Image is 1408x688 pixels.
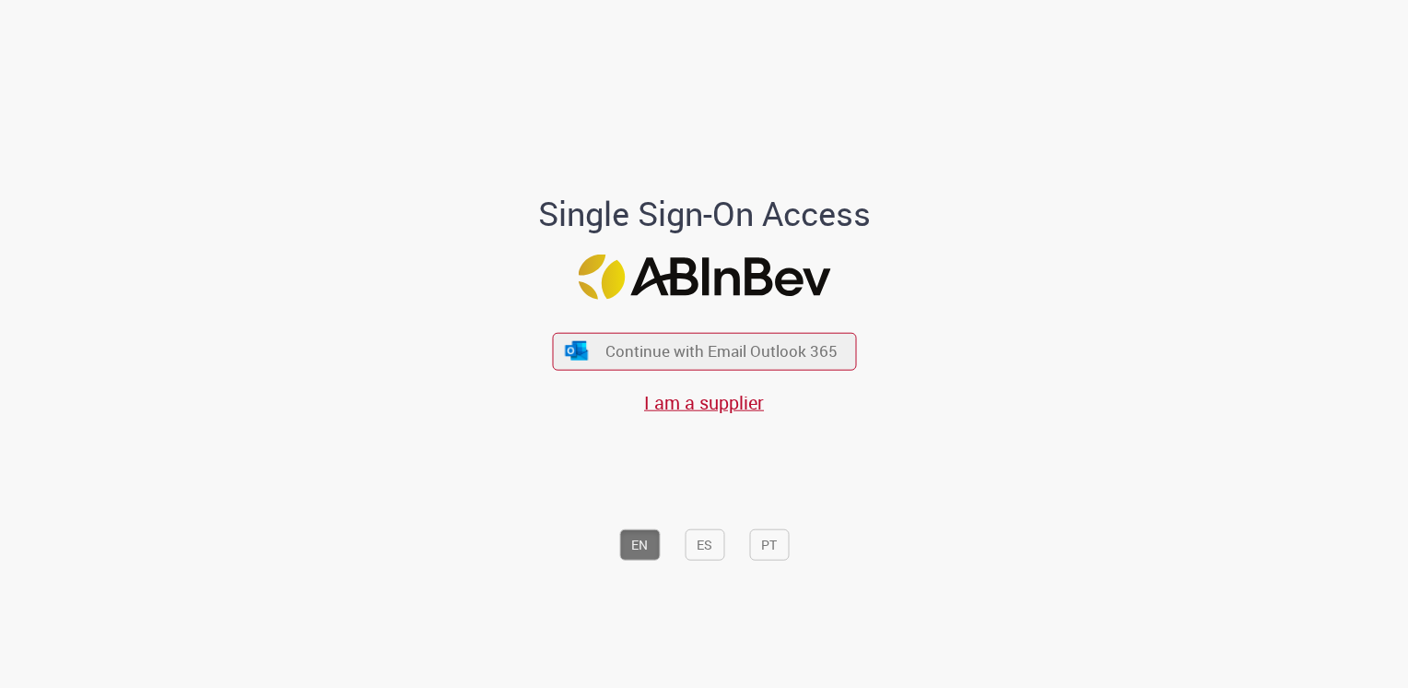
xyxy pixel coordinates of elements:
img: ícone Azure/Microsoft 360 [564,341,590,361]
a: I am a supplier [644,389,764,414]
button: PT [749,528,789,560]
button: ícone Azure/Microsoft 360 Continue with Email Outlook 365 [552,332,856,370]
h1: Single Sign-On Access [449,196,960,232]
button: ES [685,528,724,560]
span: Continue with Email Outlook 365 [605,340,838,362]
img: Logo ABInBev [578,254,830,299]
button: EN [619,528,660,560]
